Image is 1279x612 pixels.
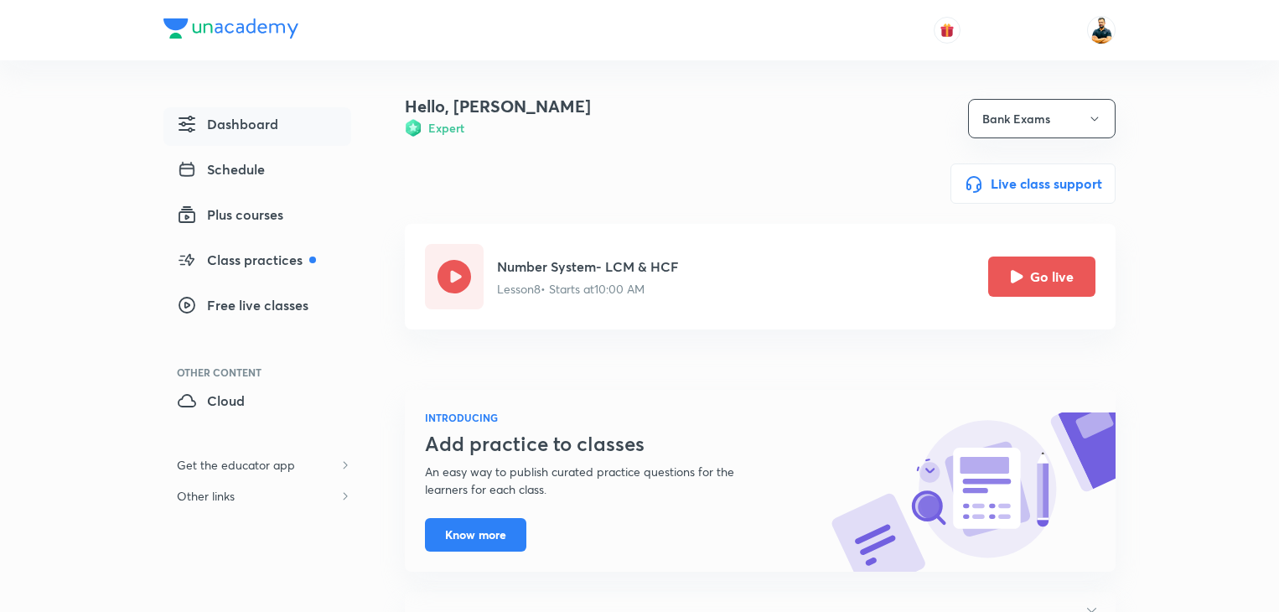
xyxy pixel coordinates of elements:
[177,159,265,179] span: Schedule
[177,295,308,315] span: Free live classes
[940,23,955,38] img: avatar
[988,257,1095,297] button: Go live
[177,391,245,411] span: Cloud
[163,288,351,327] a: Free live classes
[425,463,775,498] p: An easy way to publish curated practice questions for the learners for each class.
[163,449,308,480] h6: Get the educator app
[934,17,961,44] button: avatar
[497,280,679,298] p: Lesson 8 • Starts at 10:00 AM
[163,107,351,146] a: Dashboard
[163,384,351,423] a: Cloud
[425,518,526,552] button: Know more
[405,119,422,137] img: Badge
[1130,547,1261,594] iframe: Help widget launcher
[163,18,298,39] img: Company Logo
[405,94,591,119] h4: Hello, [PERSON_NAME]
[163,18,298,43] a: Company Logo
[163,153,351,191] a: Schedule
[163,480,248,511] h6: Other links
[425,410,775,425] h6: INTRODUCING
[950,163,1116,204] button: Live class support
[177,367,351,377] div: Other Content
[177,205,283,225] span: Plus courses
[163,198,351,236] a: Plus courses
[177,114,278,134] span: Dashboard
[1087,16,1116,44] img: Sumit Kumar Verma
[831,412,1116,572] img: know-more
[163,243,351,282] a: Class practices
[177,250,316,270] span: Class practices
[497,257,679,277] h5: Number System- LCM & HCF
[425,432,775,456] h3: Add practice to classes
[428,119,464,137] h6: Expert
[968,99,1116,138] button: Bank Exams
